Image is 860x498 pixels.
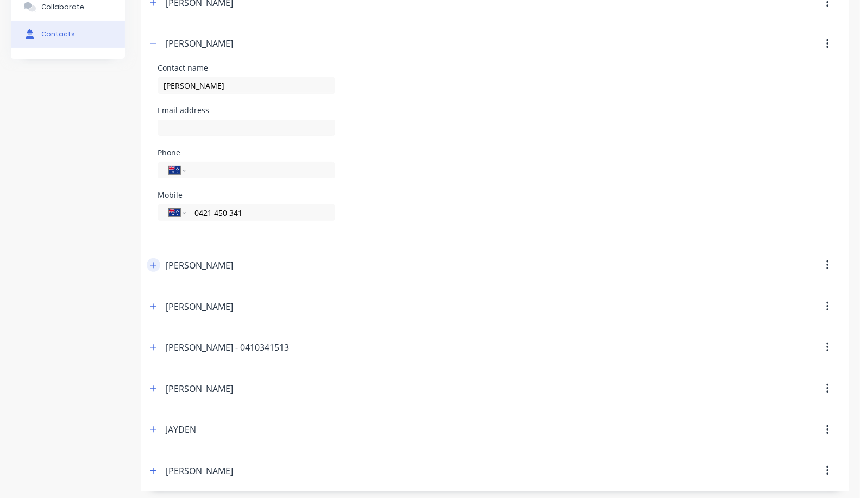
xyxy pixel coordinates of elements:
[158,107,335,114] div: Email address
[166,259,233,272] div: [PERSON_NAME]
[166,423,196,436] div: JAYDEN
[166,300,233,313] div: [PERSON_NAME]
[158,64,335,72] div: Contact name
[158,149,335,157] div: Phone
[166,382,233,395] div: [PERSON_NAME]
[166,341,289,354] div: [PERSON_NAME] - 0410341513
[11,21,125,48] button: Contacts
[166,464,233,477] div: [PERSON_NAME]
[166,37,233,50] div: [PERSON_NAME]
[41,29,75,39] div: Contacts
[41,2,84,12] div: Collaborate
[158,191,335,199] div: Mobile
